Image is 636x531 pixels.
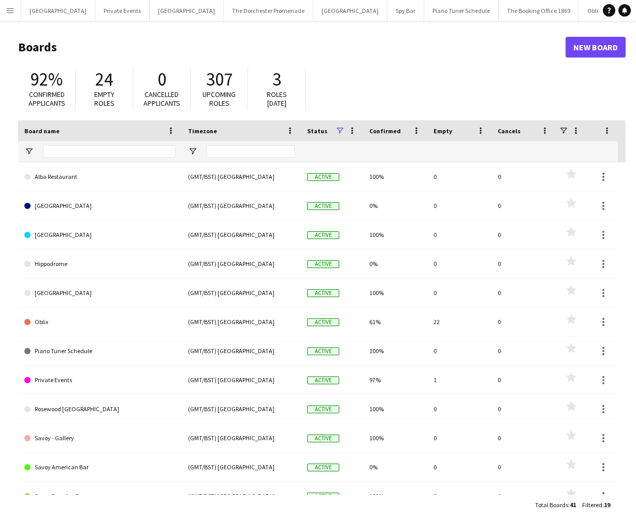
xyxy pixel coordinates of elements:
span: 3 [272,68,281,91]
div: 100% [363,162,427,191]
span: Active [307,260,339,268]
button: [GEOGRAPHIC_DATA] [21,1,95,21]
button: Piano Tuner Schedule [424,1,499,21]
span: Empty roles [94,90,114,108]
div: 0 [492,162,556,191]
div: 22 [427,308,492,336]
div: (GMT/BST) [GEOGRAPHIC_DATA] [182,366,301,394]
div: 1 [427,366,492,394]
a: Rosewood [GEOGRAPHIC_DATA] [24,395,176,424]
span: Roles [DATE] [267,90,287,108]
div: (GMT/BST) [GEOGRAPHIC_DATA] [182,424,301,452]
button: Open Filter Menu [188,147,197,156]
a: Oblix [24,308,176,337]
div: 0 [492,308,556,336]
a: Savoy American Bar [24,453,176,482]
h1: Boards [18,39,566,55]
div: 0 [492,482,556,510]
div: 0% [363,191,427,220]
div: 0 [492,191,556,220]
span: Active [307,464,339,471]
div: (GMT/BST) [GEOGRAPHIC_DATA] [182,308,301,336]
span: Active [307,493,339,500]
span: Upcoming roles [203,90,236,108]
div: 0 [492,366,556,394]
span: Timezone [188,127,217,135]
input: Timezone Filter Input [207,145,295,158]
div: (GMT/BST) [GEOGRAPHIC_DATA] [182,453,301,481]
span: Filtered [582,501,602,509]
div: 0 [492,337,556,365]
button: The Booking Office 1869 [499,1,579,21]
span: Status [307,127,327,135]
span: Active [307,173,339,181]
button: [GEOGRAPHIC_DATA] [150,1,224,21]
span: 307 [206,68,233,91]
button: Open Filter Menu [24,147,34,156]
div: (GMT/BST) [GEOGRAPHIC_DATA] [182,162,301,191]
div: 100% [363,424,427,452]
a: Savoy - Gallery [24,424,176,453]
div: (GMT/BST) [GEOGRAPHIC_DATA] [182,249,301,278]
span: 19 [604,501,610,509]
span: Active [307,231,339,239]
span: 0 [157,68,166,91]
a: Piano Tuner Schedule [24,337,176,366]
a: Savoy Beaufort Bar [24,482,176,511]
span: Empty [433,127,452,135]
div: 0% [363,249,427,278]
div: (GMT/BST) [GEOGRAPHIC_DATA] [182,191,301,220]
div: 0 [427,220,492,249]
input: Board name Filter Input [43,145,176,158]
div: 100% [363,395,427,423]
span: Active [307,376,339,384]
div: 100% [363,278,427,307]
a: Hippodrome [24,249,176,278]
div: 0 [492,278,556,307]
div: 100% [363,220,427,249]
div: (GMT/BST) [GEOGRAPHIC_DATA] [182,278,301,307]
span: Board name [24,127,60,135]
div: (GMT/BST) [GEOGRAPHIC_DATA] [182,395,301,423]
div: 0 [427,482,492,510]
button: Private Events [95,1,150,21]
span: Active [307,347,339,355]
button: [GEOGRAPHIC_DATA] [313,1,387,21]
button: The Dorchester Promenade [224,1,313,21]
div: 0 [492,249,556,278]
a: [GEOGRAPHIC_DATA] [24,278,176,308]
div: 61% [363,308,427,336]
div: 100% [363,337,427,365]
span: Active [307,202,339,210]
div: 0 [492,220,556,249]
div: 0 [492,424,556,452]
span: Cancelled applicants [143,90,180,108]
div: 0 [427,278,492,307]
span: Active [307,318,339,326]
span: 24 [95,68,113,91]
div: 100% [363,482,427,510]
span: Active [307,435,339,442]
button: Oblix [579,1,610,21]
div: (GMT/BST) [GEOGRAPHIC_DATA] [182,220,301,249]
span: Confirmed [369,127,401,135]
div: 0 [492,395,556,423]
div: 0 [427,337,492,365]
div: 0 [427,191,492,220]
div: (GMT/BST) [GEOGRAPHIC_DATA] [182,482,301,510]
span: Confirmed applicants [28,90,65,108]
div: 0 [427,424,492,452]
div: : [582,495,610,515]
div: 0 [427,249,492,278]
span: Total Boards [535,501,568,509]
div: 0 [427,453,492,481]
button: Spy Bar [387,1,424,21]
div: 97% [363,366,427,394]
div: 0 [492,453,556,481]
div: (GMT/BST) [GEOGRAPHIC_DATA] [182,337,301,365]
span: 41 [570,501,576,509]
div: 0 [427,395,492,423]
a: Alba Restaurant [24,162,176,191]
div: : [535,495,576,515]
span: Active [307,406,339,413]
